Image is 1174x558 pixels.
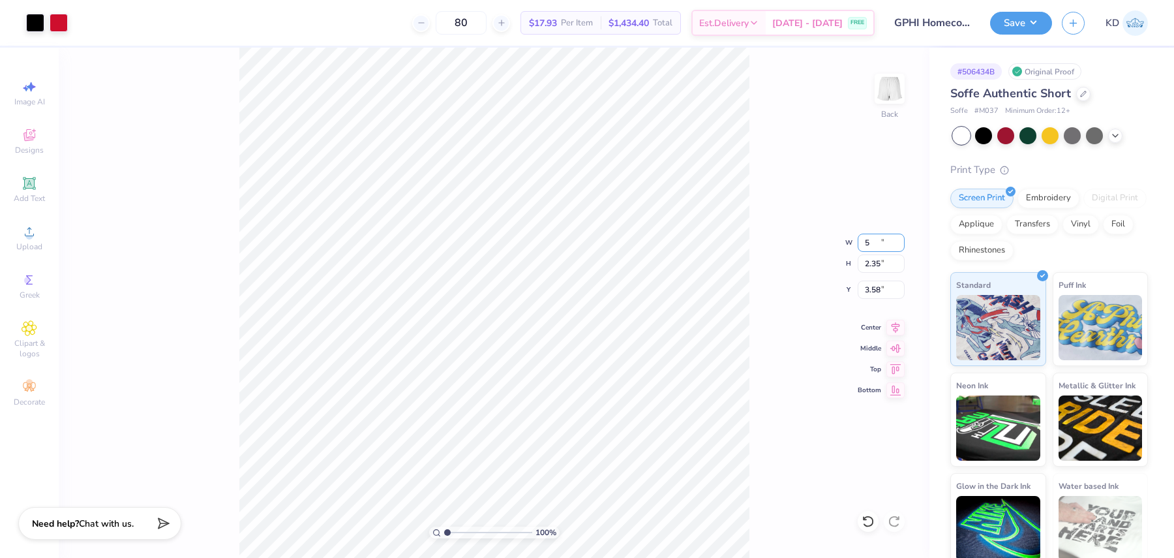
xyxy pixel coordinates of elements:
span: Soffe [950,106,968,117]
span: Bottom [858,386,881,395]
img: Puff Ink [1059,295,1143,360]
span: Clipart & logos [7,338,52,359]
div: Vinyl [1062,215,1099,234]
span: # M037 [974,106,999,117]
img: Metallic & Glitter Ink [1059,395,1143,461]
span: Water based Ink [1059,479,1119,493]
span: Decorate [14,397,45,407]
span: Glow in the Dark Ink [956,479,1031,493]
span: Standard [956,278,991,292]
span: Est. Delivery [699,16,749,30]
div: Rhinestones [950,241,1014,260]
img: Standard [956,295,1040,360]
span: Neon Ink [956,379,988,392]
span: Image AI [14,97,45,107]
input: Untitled Design [884,10,980,36]
input: – – [436,11,487,35]
span: Minimum Order: 12 + [1005,106,1070,117]
span: Middle [858,344,881,353]
div: Screen Print [950,189,1014,208]
span: Chat with us. [79,518,134,530]
div: Foil [1103,215,1134,234]
span: Metallic & Glitter Ink [1059,379,1136,392]
div: Applique [950,215,1002,234]
span: Designs [15,145,44,155]
span: Center [858,323,881,332]
span: Total [653,16,672,30]
span: Top [858,365,881,374]
span: Add Text [14,193,45,204]
div: Transfers [1006,215,1059,234]
img: Neon Ink [956,395,1040,461]
span: Puff Ink [1059,278,1086,292]
div: Digital Print [1083,189,1147,208]
img: Back [877,76,903,102]
span: [DATE] - [DATE] [772,16,843,30]
div: Print Type [950,163,1148,178]
div: Embroidery [1017,189,1079,208]
span: FREE [850,18,864,27]
span: Upload [16,241,42,252]
strong: Need help? [32,518,79,530]
span: $1,434.40 [609,16,649,30]
span: $17.93 [529,16,557,30]
div: Back [881,108,898,120]
span: Greek [20,290,40,300]
span: Per Item [561,16,593,30]
span: 100 % [535,527,556,538]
